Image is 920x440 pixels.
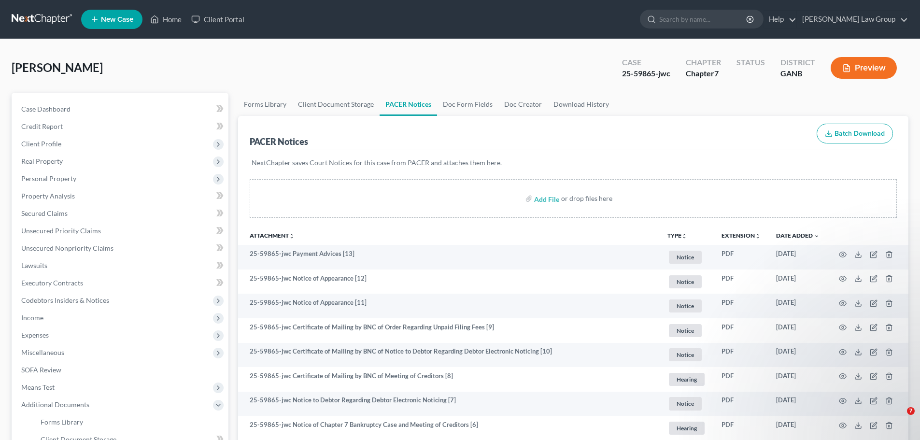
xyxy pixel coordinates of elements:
a: Notice [667,323,706,339]
a: SOFA Review [14,361,228,379]
td: [DATE] [768,245,827,270]
a: Forms Library [33,413,228,431]
td: 25-59865-jwc Certificate of Mailing by BNC of Order Regarding Unpaid Filing Fees [9] [238,318,660,343]
button: Preview [831,57,897,79]
a: Notice [667,298,706,314]
i: unfold_more [755,233,761,239]
td: [DATE] [768,318,827,343]
a: Home [145,11,186,28]
div: Chapter [686,68,721,79]
span: Notice [669,324,702,337]
a: Secured Claims [14,205,228,222]
td: PDF [714,343,768,368]
i: unfold_more [289,233,295,239]
div: Status [736,57,765,68]
span: Codebtors Insiders & Notices [21,296,109,304]
span: Executory Contracts [21,279,83,287]
td: PDF [714,270,768,294]
a: Lawsuits [14,257,228,274]
td: PDF [714,294,768,318]
i: unfold_more [681,233,687,239]
span: Batch Download [835,129,885,138]
a: Extensionunfold_more [722,232,761,239]
span: Secured Claims [21,209,68,217]
a: Client Portal [186,11,249,28]
span: Notice [669,275,702,288]
span: Personal Property [21,174,76,183]
i: expand_more [814,233,820,239]
span: Notice [669,397,702,410]
iframe: Intercom live chat [887,407,910,430]
a: Unsecured Nonpriority Claims [14,240,228,257]
a: Hearing [667,420,706,436]
span: Income [21,313,43,322]
span: Credit Report [21,122,63,130]
td: 25-59865-jwc Certificate of Mailing by BNC of Notice to Debtor Regarding Debtor Electronic Notici... [238,343,660,368]
span: Notice [669,251,702,264]
span: Unsecured Nonpriority Claims [21,244,113,252]
span: 7 [714,69,719,78]
span: Additional Documents [21,400,89,409]
span: Expenses [21,331,49,339]
span: 7 [907,407,915,415]
span: Forms Library [41,418,83,426]
span: Hearing [669,422,705,435]
a: Property Analysis [14,187,228,205]
a: Notice [667,347,706,363]
span: Unsecured Priority Claims [21,227,101,235]
span: Means Test [21,383,55,391]
a: Case Dashboard [14,100,228,118]
td: PDF [714,318,768,343]
a: Notice [667,249,706,265]
span: SOFA Review [21,366,61,374]
a: PACER Notices [380,93,437,116]
td: 25-59865-jwc Notice of Appearance [12] [238,270,660,294]
a: Notice [667,396,706,412]
a: Notice [667,274,706,290]
span: Property Analysis [21,192,75,200]
a: Executory Contracts [14,274,228,292]
span: Notice [669,299,702,312]
td: [DATE] [768,294,827,318]
a: Credit Report [14,118,228,135]
span: Client Profile [21,140,61,148]
td: [DATE] [768,270,827,294]
a: [PERSON_NAME] Law Group [797,11,908,28]
span: Lawsuits [21,261,47,270]
span: Notice [669,348,702,361]
td: 25-59865-jwc Certificate of Mailing by BNC of Meeting of Creditors [8] [238,367,660,392]
a: Attachmentunfold_more [250,232,295,239]
a: Date Added expand_more [776,232,820,239]
div: or drop files here [561,194,612,203]
div: Case [622,57,670,68]
a: Help [764,11,796,28]
a: Unsecured Priority Claims [14,222,228,240]
div: GANB [780,68,815,79]
div: 25-59865-jwc [622,68,670,79]
p: NextChapter saves Court Notices for this case from PACER and attaches them here. [252,158,895,168]
span: Hearing [669,373,705,386]
a: Hearing [667,371,706,387]
td: PDF [714,392,768,416]
div: Chapter [686,57,721,68]
a: Doc Creator [498,93,548,116]
div: PACER Notices [250,136,308,147]
a: Download History [548,93,615,116]
td: [DATE] [768,343,827,368]
a: Doc Form Fields [437,93,498,116]
span: [PERSON_NAME] [12,60,103,74]
a: Forms Library [238,93,292,116]
span: Real Property [21,157,63,165]
div: District [780,57,815,68]
a: Client Document Storage [292,93,380,116]
button: Batch Download [817,124,893,144]
span: New Case [101,16,133,23]
td: PDF [714,367,768,392]
span: Case Dashboard [21,105,71,113]
td: PDF [714,245,768,270]
span: Miscellaneous [21,348,64,356]
td: 25-59865-jwc Notice to Debtor Regarding Debtor Electronic Noticing [7] [238,392,660,416]
td: 25-59865-jwc Notice of Appearance [11] [238,294,660,318]
td: 25-59865-jwc Payment Advices [13] [238,245,660,270]
button: TYPEunfold_more [667,233,687,239]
